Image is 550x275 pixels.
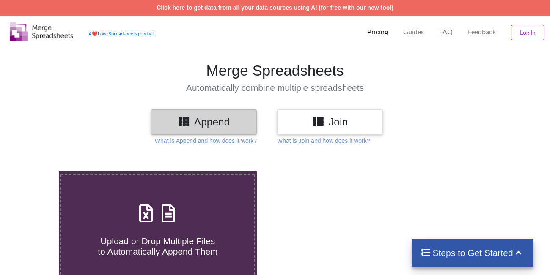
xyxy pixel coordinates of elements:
span: heart [92,31,98,36]
span: Feedback [468,28,496,35]
h4: Steps to Get Started [421,248,525,258]
h3: Join [283,116,377,128]
img: Logo.png [10,22,73,41]
p: What is Append and how does it work? [155,136,257,145]
a: AheartLove Spreadsheets product [88,31,154,36]
p: FAQ [439,27,453,36]
a: Click here to get data from all your data sources using AI (for free with our new tool) [157,4,393,11]
p: Pricing [367,27,388,36]
p: Guides [403,27,424,36]
h3: Append [157,116,250,128]
button: Log In [511,25,544,40]
span: Upload or Drop Multiple Files to Automatically Append Them [98,236,217,256]
p: What is Join and how does it work? [277,136,370,145]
